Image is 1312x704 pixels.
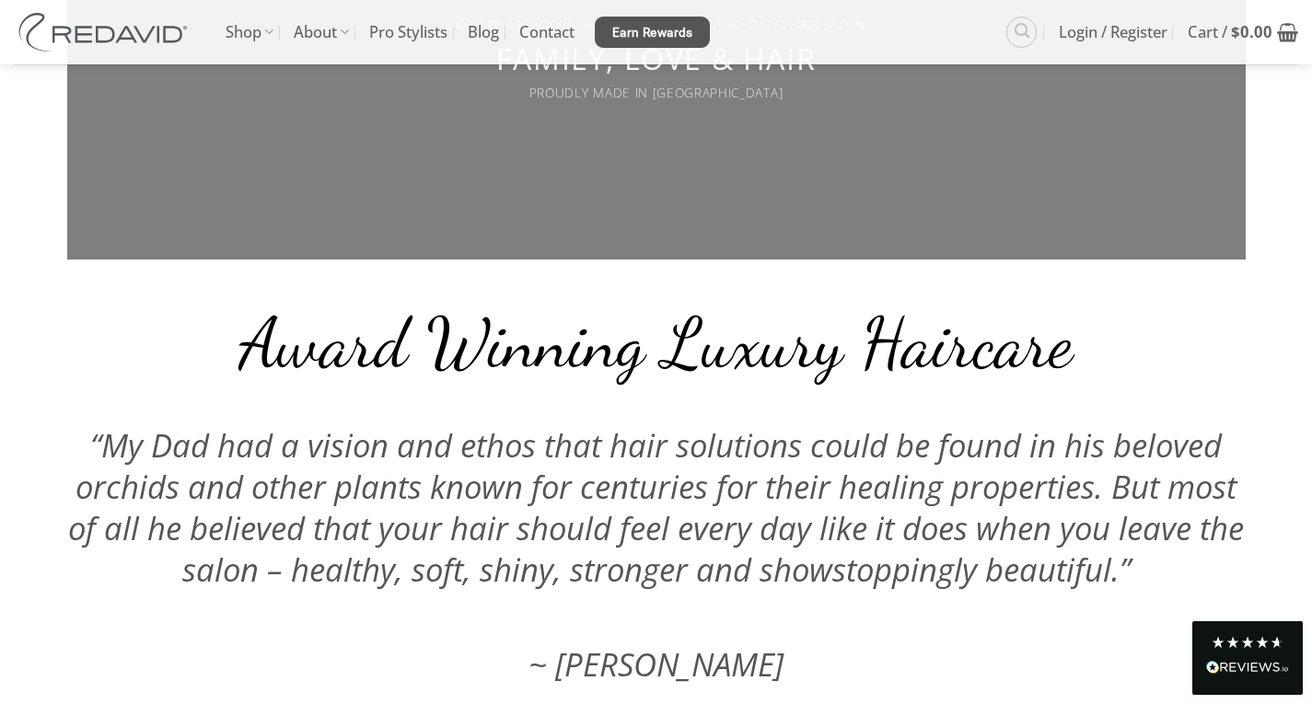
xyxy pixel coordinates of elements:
span: Login / Register [1059,9,1167,55]
span: ~ [PERSON_NAME] [528,642,784,686]
span: Earn Rewards [612,23,693,43]
span: Cart / [1188,9,1272,55]
bdi: 0.00 [1231,21,1272,42]
a: Search [1006,17,1037,47]
img: REDAVID Salon Products | United States [14,13,198,52]
div: Read All Reviews [1192,621,1303,695]
span: “My Dad had a vision and ethos that hair solutions could be found in his beloved orchids and othe... [68,423,1244,591]
div: Read All Reviews [1206,657,1289,681]
h6: PROUDLY MADE IN [GEOGRAPHIC_DATA] [303,86,1010,98]
span: $ [1231,21,1240,42]
div: 4.8 Stars [1211,635,1284,650]
img: REVIEWS.io [1206,661,1289,674]
span: Award Winning Luxury Haircare [239,301,1073,385]
h3: FAMILY, LOVE & HAIR [303,44,1010,74]
a: Earn Rewards [595,17,710,48]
